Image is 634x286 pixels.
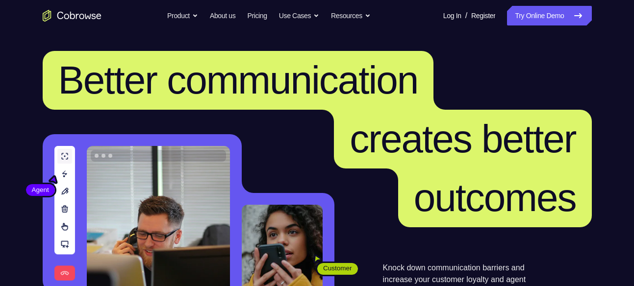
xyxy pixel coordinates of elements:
button: Resources [331,6,371,25]
a: About us [210,6,235,25]
span: Better communication [58,58,418,102]
a: Register [471,6,495,25]
button: Use Cases [279,6,319,25]
button: Product [167,6,198,25]
span: outcomes [414,176,576,219]
span: creates better [350,117,576,161]
a: Log In [443,6,461,25]
a: Go to the home page [43,10,101,22]
a: Pricing [247,6,267,25]
span: / [465,10,467,22]
a: Try Online Demo [507,6,591,25]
